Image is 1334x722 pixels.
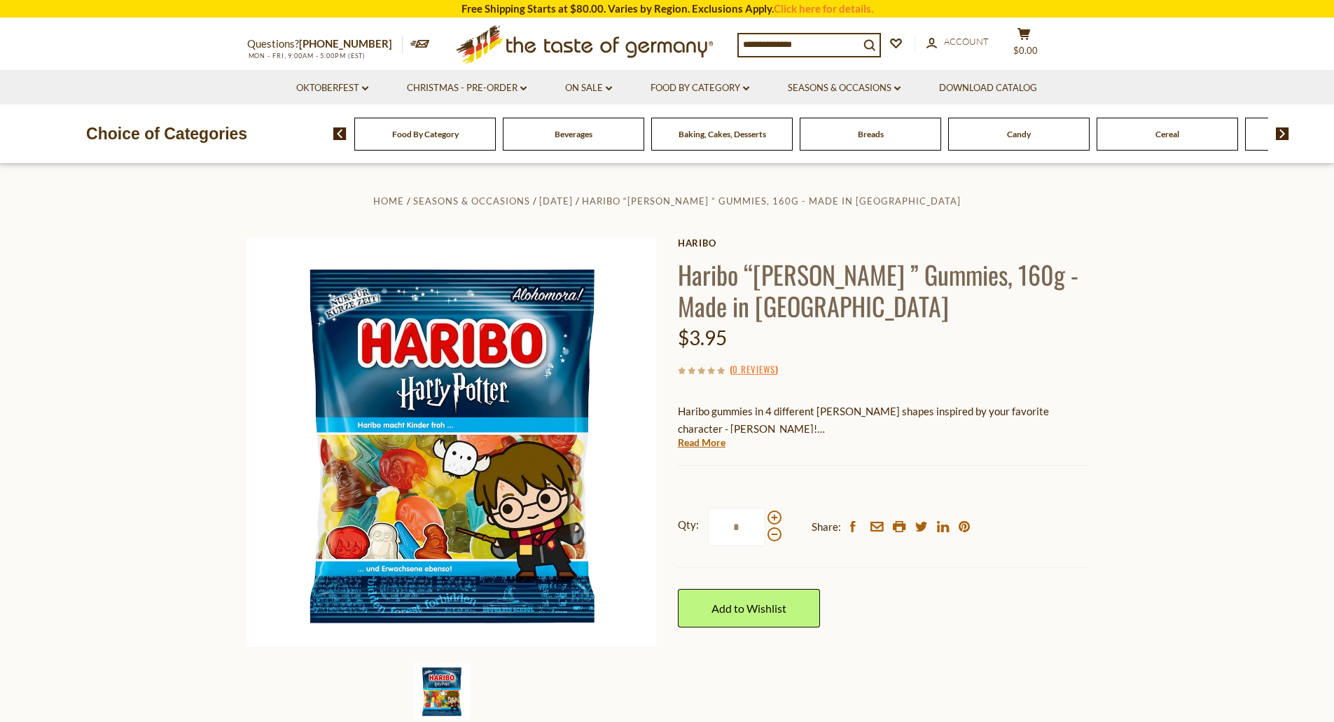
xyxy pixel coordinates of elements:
a: Download Catalog [939,81,1037,96]
a: Haribo [678,237,1088,249]
p: Questions? [247,35,403,53]
a: [DATE] [539,195,573,207]
button: $0.00 [1003,27,1045,62]
span: Account [944,36,989,47]
img: Haribo Harry Potter [414,663,470,719]
a: Beverages [555,129,592,139]
img: Haribo Harry Potter [247,237,657,647]
a: Breads [858,129,884,139]
span: ( ) [730,362,778,376]
strong: Qty: [678,516,699,534]
span: $0.00 [1013,45,1038,56]
p: Haribo gummies in 4 different [PERSON_NAME] shapes inspired by your favorite character - [PERSON_... [678,403,1088,438]
a: On Sale [565,81,612,96]
a: Food By Category [651,81,749,96]
a: Haribo “[PERSON_NAME] ” Gummies, 160g - Made in [GEOGRAPHIC_DATA] [582,195,961,207]
span: MON - FRI, 9:00AM - 5:00PM (EST) [247,52,366,60]
h1: Haribo “[PERSON_NAME] ” Gummies, 160g - Made in [GEOGRAPHIC_DATA] [678,258,1088,321]
a: Seasons & Occasions [413,195,530,207]
a: Click here for details. [774,2,873,15]
input: Qty: [708,508,765,546]
a: [PHONE_NUMBER] [299,37,392,50]
a: Cereal [1155,129,1179,139]
a: Home [373,195,404,207]
a: Add to Wishlist [678,589,820,627]
span: Share: [812,518,841,536]
a: Candy [1007,129,1031,139]
a: 0 Reviews [732,362,775,377]
a: Seasons & Occasions [788,81,901,96]
a: Baking, Cakes, Desserts [679,129,766,139]
img: previous arrow [333,127,347,140]
a: Read More [678,436,725,450]
a: Christmas - PRE-ORDER [407,81,527,96]
span: $3.95 [678,326,727,349]
a: Oktoberfest [296,81,368,96]
a: Food By Category [392,129,459,139]
img: next arrow [1276,127,1289,140]
a: Account [926,34,989,50]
